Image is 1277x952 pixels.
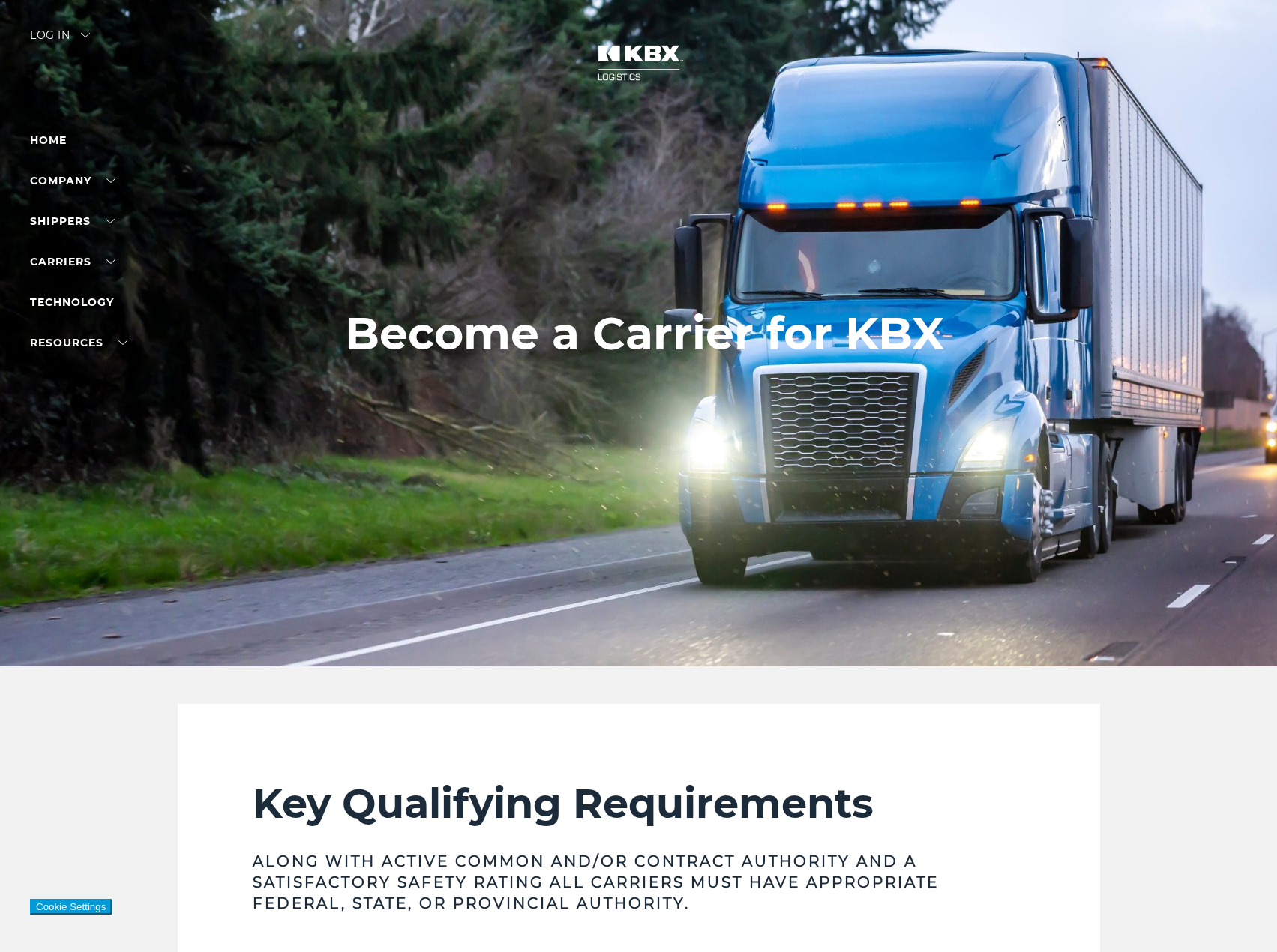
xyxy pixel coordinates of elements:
[30,214,115,228] a: SHIPPERS
[253,851,1025,914] h3: Along with Active Common and/or Contract Authority and a Satisfactory safety rating all carriers ...
[345,308,944,359] h1: Become a Carrier for KBX
[30,295,114,309] a: Technology
[583,30,695,96] img: kbx logo
[30,30,90,52] div: Log in
[30,336,127,349] a: RESOURCES
[30,174,115,187] a: Company
[30,255,115,268] a: Carriers
[253,779,1025,828] h2: Key Qualifying Requirements
[30,899,112,915] button: Cookie Settings
[30,133,67,147] a: Home
[81,33,90,37] img: arrow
